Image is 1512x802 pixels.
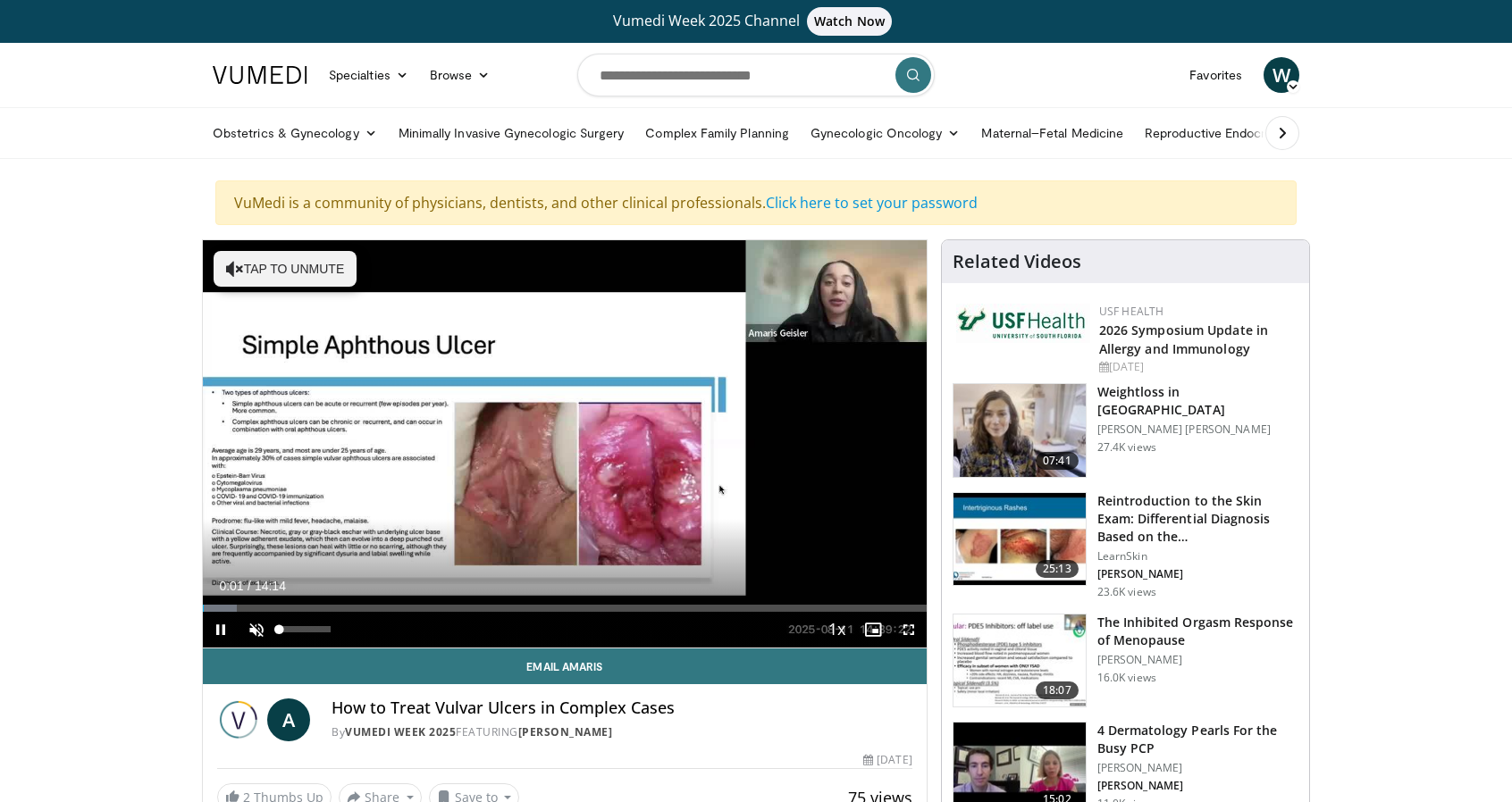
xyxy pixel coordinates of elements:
[953,492,1298,599] a: 25:13 Reintroduction to the Skin Exam: Differential Diagnosis Based on the… LearnSkin [PERSON_NAM...
[1097,492,1298,546] h3: Reintroduction to the Skin Exam: Differential Diagnosis Based on the…
[1036,560,1079,578] span: 25:13
[1134,115,1433,151] a: Reproductive Endocrinology & [MEDICAL_DATA]
[1099,322,1268,357] a: 2026 Symposium Update in Allergy and Immunology
[215,7,1297,36] a: Vumedi Week 2025 ChannelWatch Now
[217,698,260,741] img: Vumedi Week 2025
[203,612,239,647] button: Pause
[255,579,286,593] span: 14:14
[953,493,1086,586] img: 022c50fb-a848-4cac-a9d8-ea0906b33a1b.150x105_q85_crop-smart_upscale.jpg
[956,304,1090,343] img: 6ba8804a-8538-4002-95e7-a8f8012d4a11.png.150x105_q85_autocrop_double_scale_upscale_version-0.2.jpg
[819,612,855,647] button: Playback Rate
[388,115,635,151] a: Minimally Invasive Gynecologic Surgery
[318,57,419,93] a: Specialties
[1097,722,1298,757] h3: 4 Dermatology Pearls For the Busy PCP
[863,752,911,768] div: [DATE]
[1097,761,1298,775] p: [PERSON_NAME]
[332,724,912,740] div: By FEATURING
[215,180,1297,225] div: VuMedi is a community of physicians, dentists, and other clinical professionals.
[203,605,927,612] div: Progress Bar
[953,614,1298,708] a: 18:07 The Inhibited Orgasm Response of Menopause [PERSON_NAME] 16.0K views
[1036,452,1079,470] span: 07:41
[953,614,1086,707] img: 283c0f17-5e2d-42ba-a87c-168d447cdba4.150x105_q85_crop-smart_upscale.jpg
[332,698,912,718] h4: How to Treat Vulvar Ulcers in Complex Cases
[766,193,978,213] a: Click here to set your password
[807,7,892,36] span: Watch Now
[213,66,307,84] img: VuMedi Logo
[1097,440,1156,455] p: 27.4K views
[1097,567,1298,581] p: [PERSON_NAME]
[419,57,501,93] a: Browse
[970,115,1134,151] a: Maternal–Fetal Medicine
[1097,585,1156,599] p: 23.6K views
[1097,779,1298,793] p: [PERSON_NAME]
[855,612,891,647] button: Enable picture-in-picture mode
[953,383,1298,478] a: 07:41 Weightloss in [GEOGRAPHIC_DATA] [PERSON_NAME] [PERSON_NAME] 27.4K views
[219,579,243,593] span: 0:01
[345,724,456,739] a: Vumedi Week 2025
[1097,653,1298,667] p: [PERSON_NAME]
[1097,422,1298,437] p: [PERSON_NAME] [PERSON_NAME]
[1099,304,1164,319] a: USF Health
[1036,681,1079,699] span: 18:07
[203,240,927,648] video-js: Video Player
[248,579,251,593] span: /
[214,251,357,287] button: Tap to unmute
[202,115,388,151] a: Obstetrics & Gynecology
[1179,57,1253,93] a: Favorites
[267,698,310,741] a: A
[1097,671,1156,685] p: 16.0K views
[953,384,1086,477] img: 9983fed1-7565-45be-8934-aef1103ce6e2.150x105_q85_crop-smart_upscale.jpg
[800,115,970,151] a: Gynecologic Oncology
[1097,614,1298,649] h3: The Inhibited Orgasm Response of Menopause
[1264,57,1299,93] a: W
[518,724,613,739] a: [PERSON_NAME]
[203,648,927,684] a: Email Amaris
[1097,383,1298,419] h3: Weightloss in [GEOGRAPHIC_DATA]
[577,54,935,96] input: Search topics, interventions
[953,251,1081,272] h4: Related Videos
[279,626,330,632] div: Volume Level
[891,612,927,647] button: Fullscreen
[239,612,274,647] button: Unmute
[634,115,800,151] a: Complex Family Planning
[1097,549,1298,564] p: LearnSkin
[1099,359,1295,375] div: [DATE]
